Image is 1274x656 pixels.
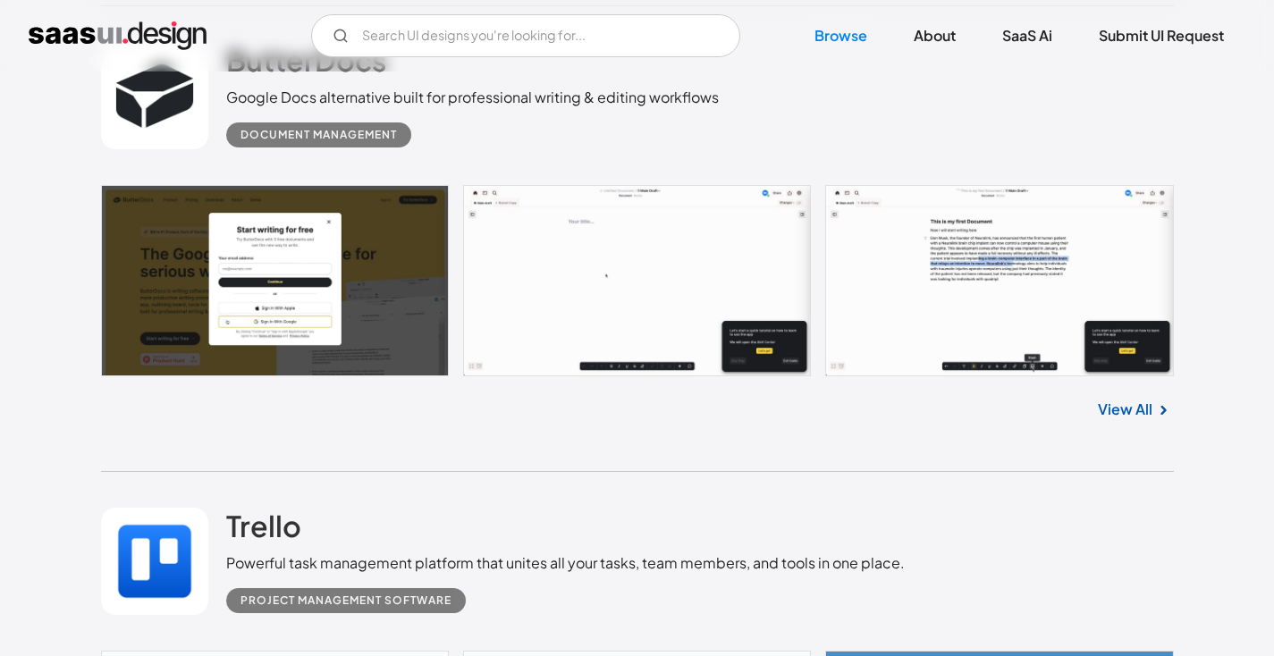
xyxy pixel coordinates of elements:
a: About [892,16,977,55]
div: Document Management [240,124,397,146]
a: View All [1098,399,1152,420]
div: Project Management Software [240,590,451,611]
a: home [29,21,207,50]
a: SaaS Ai [981,16,1074,55]
a: Browse [793,16,889,55]
form: Email Form [311,14,740,57]
div: Powerful task management platform that unites all your tasks, team members, and tools in one place. [226,552,905,574]
div: Google Docs alternative built for professional writing & editing workflows [226,87,719,108]
a: Trello [226,508,301,552]
h2: Trello [226,508,301,543]
a: Submit UI Request [1077,16,1245,55]
input: Search UI designs you're looking for... [311,14,740,57]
